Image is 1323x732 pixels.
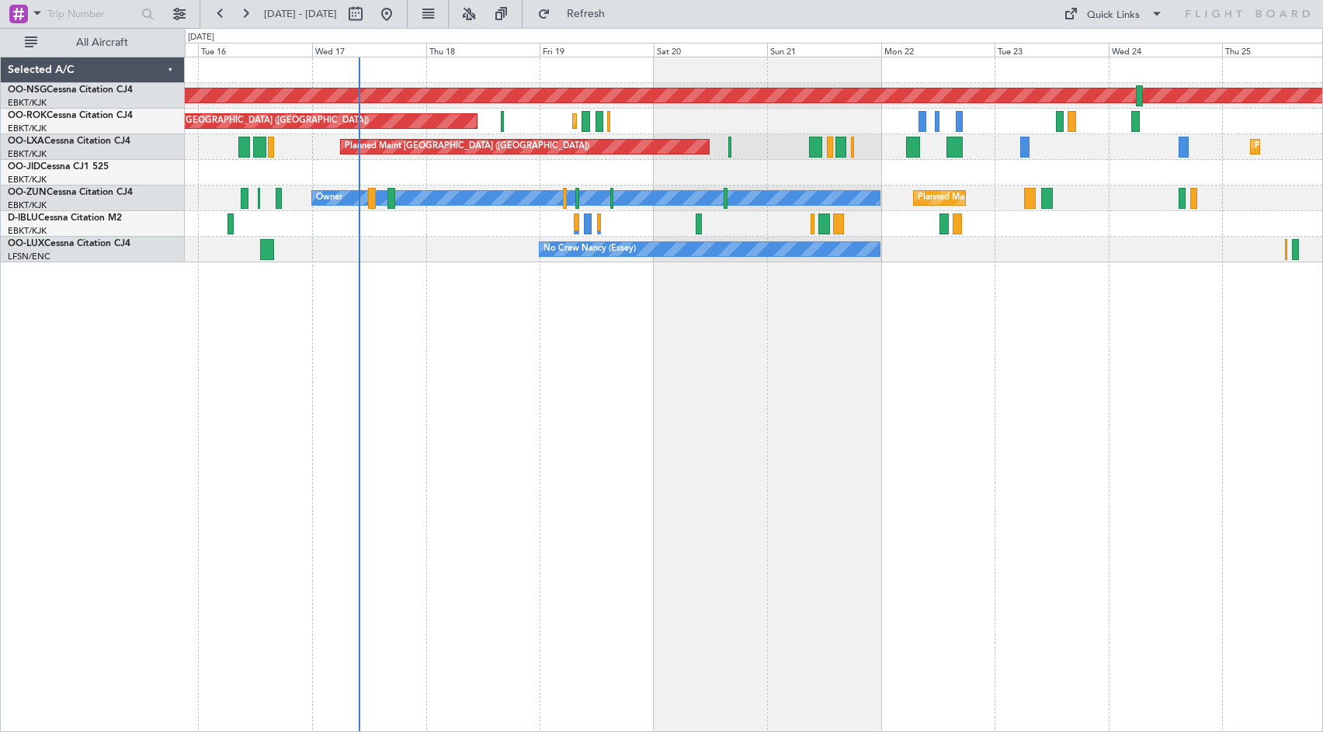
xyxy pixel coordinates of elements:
[995,43,1109,57] div: Tue 23
[312,43,426,57] div: Wed 17
[345,135,589,158] div: Planned Maint [GEOGRAPHIC_DATA] ([GEOGRAPHIC_DATA])
[8,137,130,146] a: OO-LXACessna Citation CJ4
[554,9,619,19] span: Refresh
[1109,43,1223,57] div: Wed 24
[8,85,47,95] span: OO-NSG
[8,85,133,95] a: OO-NSGCessna Citation CJ4
[881,43,995,57] div: Mon 22
[530,2,623,26] button: Refresh
[8,162,40,172] span: OO-JID
[188,31,214,44] div: [DATE]
[8,111,133,120] a: OO-ROKCessna Citation CJ4
[124,109,369,133] div: Planned Maint [GEOGRAPHIC_DATA] ([GEOGRAPHIC_DATA])
[8,97,47,109] a: EBKT/KJK
[1087,8,1140,23] div: Quick Links
[8,111,47,120] span: OO-ROK
[264,7,337,21] span: [DATE] - [DATE]
[17,30,168,55] button: All Aircraft
[540,43,654,57] div: Fri 19
[8,239,44,248] span: OO-LUX
[8,188,47,197] span: OO-ZUN
[1056,2,1171,26] button: Quick Links
[8,162,109,172] a: OO-JIDCessna CJ1 525
[767,43,881,57] div: Sun 21
[198,43,312,57] div: Tue 16
[8,225,47,237] a: EBKT/KJK
[426,43,540,57] div: Thu 18
[8,239,130,248] a: OO-LUXCessna Citation CJ4
[8,174,47,186] a: EBKT/KJK
[8,213,122,223] a: D-IBLUCessna Citation M2
[47,2,137,26] input: Trip Number
[654,43,768,57] div: Sat 20
[8,148,47,160] a: EBKT/KJK
[40,37,164,48] span: All Aircraft
[316,186,342,210] div: Owner
[8,251,50,262] a: LFSN/ENC
[8,213,38,223] span: D-IBLU
[8,199,47,211] a: EBKT/KJK
[543,238,636,261] div: No Crew Nancy (Essey)
[8,188,133,197] a: OO-ZUNCessna Citation CJ4
[8,137,44,146] span: OO-LXA
[8,123,47,134] a: EBKT/KJK
[918,186,1099,210] div: Planned Maint Kortrijk-[GEOGRAPHIC_DATA]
